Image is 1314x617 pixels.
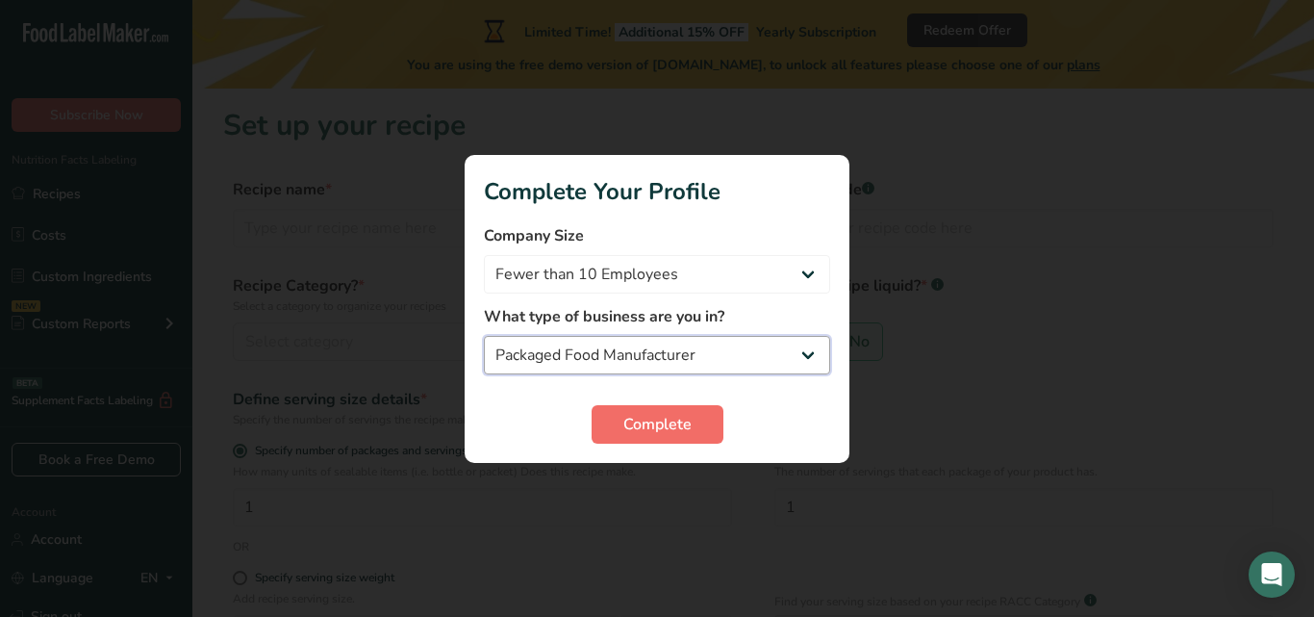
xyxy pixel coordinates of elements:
div: Open Intercom Messenger [1249,552,1295,598]
span: Complete [623,413,692,436]
h1: Complete Your Profile [484,174,830,209]
label: What type of business are you in? [484,305,830,328]
label: Company Size [484,224,830,247]
button: Complete [592,405,723,444]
